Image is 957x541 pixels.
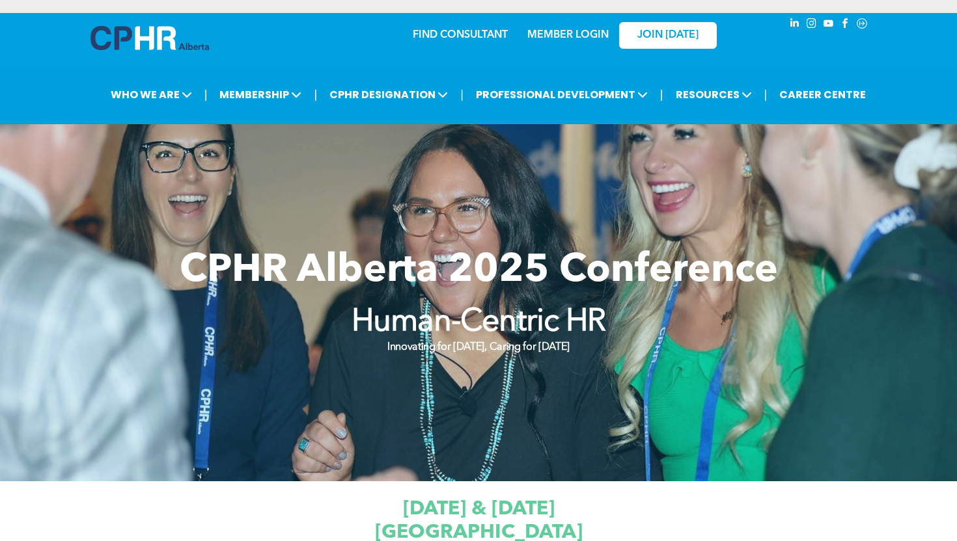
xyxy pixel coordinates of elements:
span: CPHR DESIGNATION [326,83,452,107]
a: CAREER CENTRE [775,83,870,107]
strong: Innovating for [DATE], Caring for [DATE] [387,342,570,352]
a: Social network [855,16,869,34]
strong: Human-Centric HR [352,307,605,338]
span: WHO WE ARE [107,83,196,107]
span: JOIN [DATE] [637,29,699,42]
li: | [204,81,208,108]
span: RESOURCES [672,83,756,107]
span: MEMBERSHIP [215,83,305,107]
a: youtube [821,16,835,34]
a: facebook [838,16,852,34]
span: CPHR Alberta 2025 Conference [180,252,778,291]
a: linkedin [787,16,801,34]
span: PROFESSIONAL DEVELOPMENT [472,83,652,107]
li: | [460,81,464,108]
a: JOIN [DATE] [619,22,717,49]
img: A blue and white logo for cp alberta [90,26,209,50]
li: | [764,81,768,108]
a: FIND CONSULTANT [413,30,508,40]
li: | [660,81,663,108]
a: MEMBER LOGIN [527,30,609,40]
span: [DATE] & [DATE] [403,499,555,519]
li: | [314,81,317,108]
a: instagram [804,16,818,34]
